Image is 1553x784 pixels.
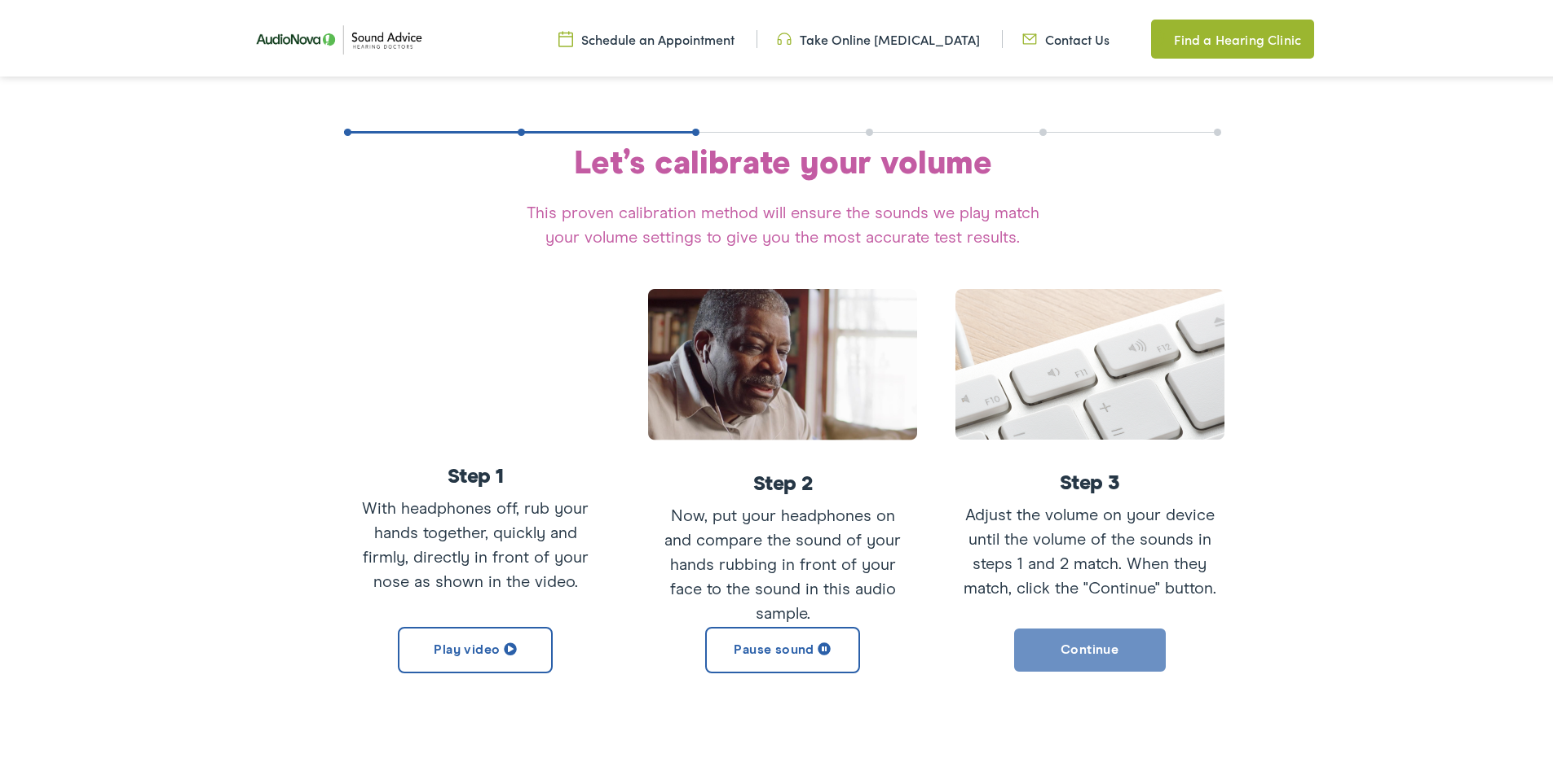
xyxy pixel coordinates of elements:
a: Schedule an Appointment [558,27,735,45]
button: Continue [1013,624,1167,670]
img: Calendar icon in a unique green color, symbolizing scheduling or date-related features. [558,27,573,45]
img: Map pin icon in a unique green color, indicating location-related features or services. [1151,26,1166,46]
img: Headphone icon in a unique green color, suggesting audio-related services or features. [777,27,792,45]
p: With headphones off, rub your hands together, quickly and firmly, directly in front of your nose ... [341,493,610,591]
h6: Step 2 [648,471,917,491]
a: Take Online [MEDICAL_DATA] [777,27,980,45]
div: Let’s calibrate your volume [514,145,1052,177]
img: step2.png [648,286,917,437]
img: step3.png [955,286,1224,436]
a: Contact Us [1022,27,1110,45]
button: Pause sound [705,624,860,670]
img: Icon representing mail communication in a unique green color, indicative of contact or communicat... [1022,27,1037,45]
div: This proven calibration method will ensure the sounds we play match your volume settings to give ... [514,177,1052,247]
button: Play video [398,624,553,670]
h6: Step 1 [341,463,610,484]
a: Find a Hearing Clinic [1151,16,1314,55]
p: Adjust the volume on your device until the volume of the sounds in steps 1 and 2 match. When they... [955,500,1224,598]
h6: Step 3 [955,470,1224,490]
p: Now, put your headphones on and compare the sound of your hands rubbing in front of your face to ... [648,501,917,623]
iframe: YouTube video player [341,286,610,436]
